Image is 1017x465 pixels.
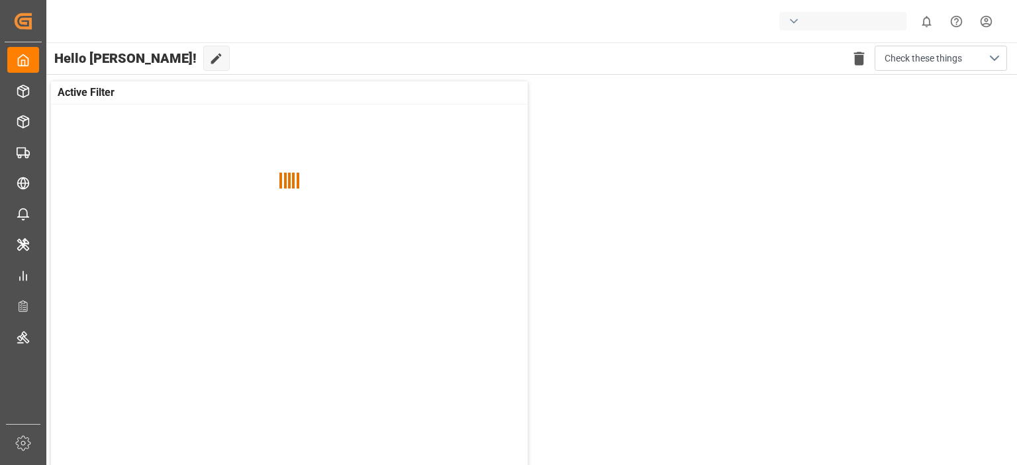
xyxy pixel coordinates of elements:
span: Active Filter [58,85,115,101]
span: Hello [PERSON_NAME]! [54,46,197,71]
button: Help Center [942,7,971,36]
button: show 0 new notifications [912,7,942,36]
span: Check these things [885,52,962,65]
button: open menu [875,46,1007,71]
